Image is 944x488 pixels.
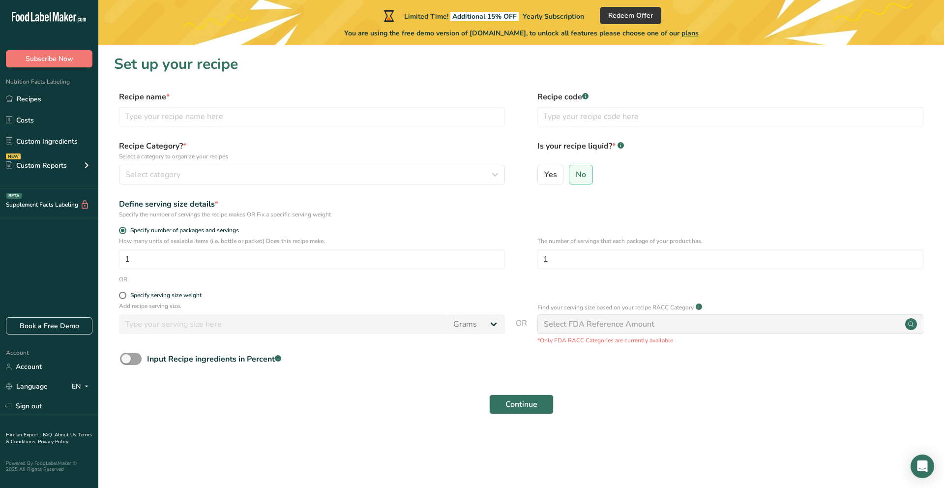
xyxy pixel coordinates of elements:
span: You are using the free demo version of [DOMAIN_NAME], to unlock all features please choose one of... [344,28,699,38]
span: Continue [505,398,537,410]
a: Language [6,378,48,395]
label: Recipe code [537,91,923,103]
button: Redeem Offer [600,7,661,24]
a: Hire an Expert . [6,431,41,438]
p: Find your serving size based on your recipe RACC Category [537,303,694,312]
div: Select FDA Reference Amount [544,318,654,330]
button: Subscribe Now [6,50,92,67]
div: Open Intercom Messenger [911,455,934,478]
a: FAQ . [43,431,55,438]
p: How many units of sealable items (i.e. bottle or packet) Does this recipe make. [119,237,505,245]
label: Is your recipe liquid? [537,140,923,161]
span: Additional 15% OFF [450,12,519,21]
span: plans [681,29,699,38]
span: Subscribe Now [26,54,73,64]
button: Select category [119,165,505,184]
input: Type your serving size here [119,314,447,334]
div: BETA [6,193,22,199]
div: Specify the number of servings the recipe makes OR Fix a specific serving weight [119,210,505,219]
span: OR [516,317,527,345]
h1: Set up your recipe [114,53,928,75]
label: Recipe name [119,91,505,103]
div: NEW [6,153,21,159]
div: Limited Time! [382,10,584,22]
p: Select a category to organize your recipes [119,152,505,161]
span: Redeem Offer [608,10,653,21]
div: EN [72,381,92,393]
p: The number of servings that each package of your product has. [537,237,923,245]
span: Yes [544,170,557,180]
span: No [576,170,586,180]
p: Add recipe serving size. [119,302,505,310]
span: Select category [125,169,180,181]
p: *Only FDA RACC Categories are currently available [537,336,923,345]
label: Recipe Category? [119,140,505,161]
a: About Us . [55,431,78,438]
span: Specify number of packages and servings [126,227,239,234]
button: Continue [489,395,554,414]
div: Input Recipe ingredients in Percent [147,353,281,365]
div: Specify serving size weight [130,292,202,299]
span: Yearly Subscription [523,12,584,21]
div: Define serving size details [119,198,505,210]
a: Book a Free Demo [6,317,92,335]
input: Type your recipe code here [537,107,923,126]
div: OR [119,275,127,284]
input: Type your recipe name here [119,107,505,126]
a: Terms & Conditions . [6,431,92,445]
a: Privacy Policy [38,438,68,445]
div: Powered By FoodLabelMaker © 2025 All Rights Reserved [6,460,92,472]
div: Custom Reports [6,160,67,171]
